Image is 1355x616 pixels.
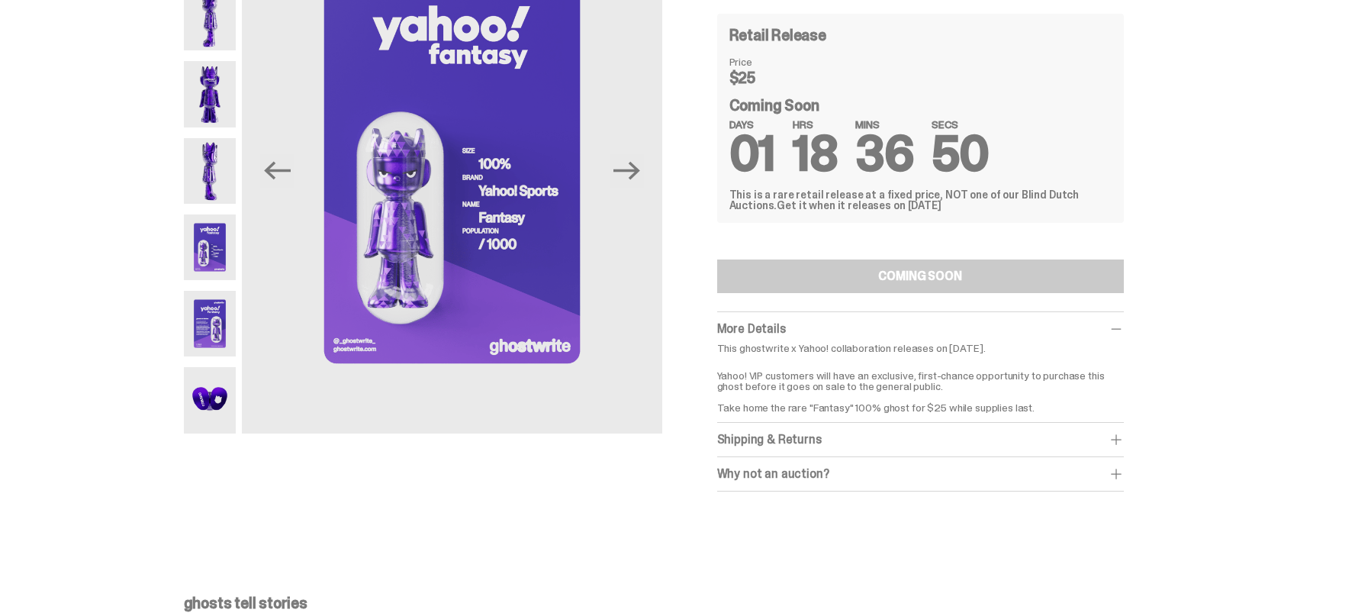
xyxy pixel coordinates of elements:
[729,119,775,130] span: DAYS
[184,214,237,280] img: Yahoo-HG---5.png
[777,198,941,212] span: Get it when it releases on [DATE]
[717,343,1124,353] p: This ghostwrite x Yahoo! collaboration releases on [DATE].
[793,122,837,185] span: 18
[610,154,644,188] button: Next
[932,122,989,185] span: 50
[717,360,1124,413] p: Yahoo! VIP customers will have an exclusive, first-chance opportunity to purchase this ghost befo...
[184,138,237,204] img: Yahoo-HG---4.png
[729,27,826,43] h4: Retail Release
[729,189,1112,211] div: This is a rare retail release at a fixed price, NOT one of our Blind Dutch Auctions.
[717,321,786,337] span: More Details
[729,70,806,85] dd: $25
[793,119,837,130] span: HRS
[855,122,913,185] span: 36
[184,291,237,356] img: Yahoo-HG---6.png
[184,61,237,127] img: Yahoo-HG---3.png
[729,56,806,67] dt: Price
[717,432,1124,447] div: Shipping & Returns
[184,595,1160,611] p: ghosts tell stories
[729,98,1112,171] div: Coming Soon
[260,154,294,188] button: Previous
[717,466,1124,482] div: Why not an auction?
[878,270,961,282] div: COMING SOON
[184,367,237,433] img: Yahoo-HG---7.png
[729,122,775,185] span: 01
[855,119,913,130] span: MINS
[717,260,1124,293] button: COMING SOON
[932,119,989,130] span: SECS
